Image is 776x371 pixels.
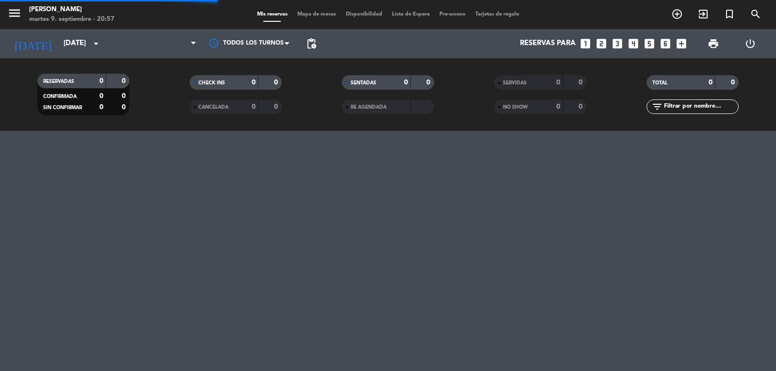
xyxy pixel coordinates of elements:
span: TOTAL [652,81,667,85]
div: martes 9. septiembre - 20:57 [29,15,114,24]
span: SENTADAS [351,81,376,85]
strong: 0 [731,79,737,86]
strong: 0 [274,79,280,86]
span: Disponibilidad [341,12,387,17]
i: looks_3 [611,37,624,50]
strong: 0 [122,78,128,84]
i: exit_to_app [697,8,709,20]
div: LOG OUT [732,29,769,58]
i: looks_one [579,37,592,50]
span: SERVIDAS [503,81,527,85]
span: CONFIRMADA [43,94,77,99]
strong: 0 [556,103,560,110]
span: Mis reservas [252,12,292,17]
span: Mapa de mesas [292,12,341,17]
i: power_settings_new [744,38,756,49]
strong: 0 [426,79,432,86]
strong: 0 [556,79,560,86]
strong: 0 [122,104,128,111]
span: print [708,38,719,49]
strong: 0 [579,79,584,86]
div: [PERSON_NAME] [29,5,114,15]
i: looks_two [595,37,608,50]
i: add_box [675,37,688,50]
input: Filtrar por nombre... [663,101,738,112]
strong: 0 [252,79,256,86]
i: looks_5 [643,37,656,50]
strong: 0 [579,103,584,110]
button: menu [7,6,22,24]
span: Tarjetas de regalo [470,12,524,17]
strong: 0 [122,93,128,99]
i: looks_4 [627,37,640,50]
span: NO SHOW [503,105,528,110]
span: Reservas para [520,39,576,48]
span: RESERVADAS [43,79,74,84]
i: menu [7,6,22,20]
i: arrow_drop_down [90,38,102,49]
i: search [750,8,761,20]
span: RE AGENDADA [351,105,387,110]
strong: 0 [99,93,103,99]
span: Pre-acceso [435,12,470,17]
strong: 0 [709,79,712,86]
i: looks_6 [659,37,672,50]
span: Lista de Espera [387,12,435,17]
i: [DATE] [7,33,59,54]
span: pending_actions [306,38,317,49]
i: filter_list [651,101,663,113]
strong: 0 [252,103,256,110]
span: CHECK INS [198,81,225,85]
strong: 0 [274,103,280,110]
strong: 0 [99,78,103,84]
i: add_circle_outline [671,8,683,20]
i: turned_in_not [724,8,735,20]
strong: 0 [99,104,103,111]
strong: 0 [404,79,408,86]
span: CANCELADA [198,105,228,110]
span: SIN CONFIRMAR [43,105,82,110]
